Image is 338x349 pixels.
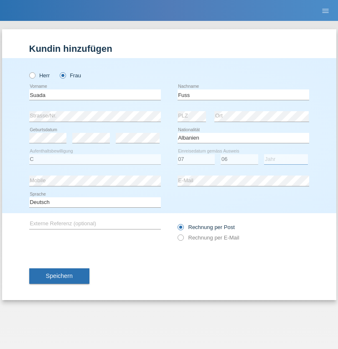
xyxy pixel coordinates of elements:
[178,234,183,245] input: Rechnung per E-Mail
[317,8,334,13] a: menu
[178,224,235,230] label: Rechnung per Post
[60,72,81,79] label: Frau
[29,72,50,79] label: Herr
[178,224,183,234] input: Rechnung per Post
[178,234,239,241] label: Rechnung per E-Mail
[60,72,65,78] input: Frau
[29,43,309,54] h1: Kundin hinzufügen
[29,72,35,78] input: Herr
[46,273,73,279] span: Speichern
[29,268,89,284] button: Speichern
[321,7,330,15] i: menu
